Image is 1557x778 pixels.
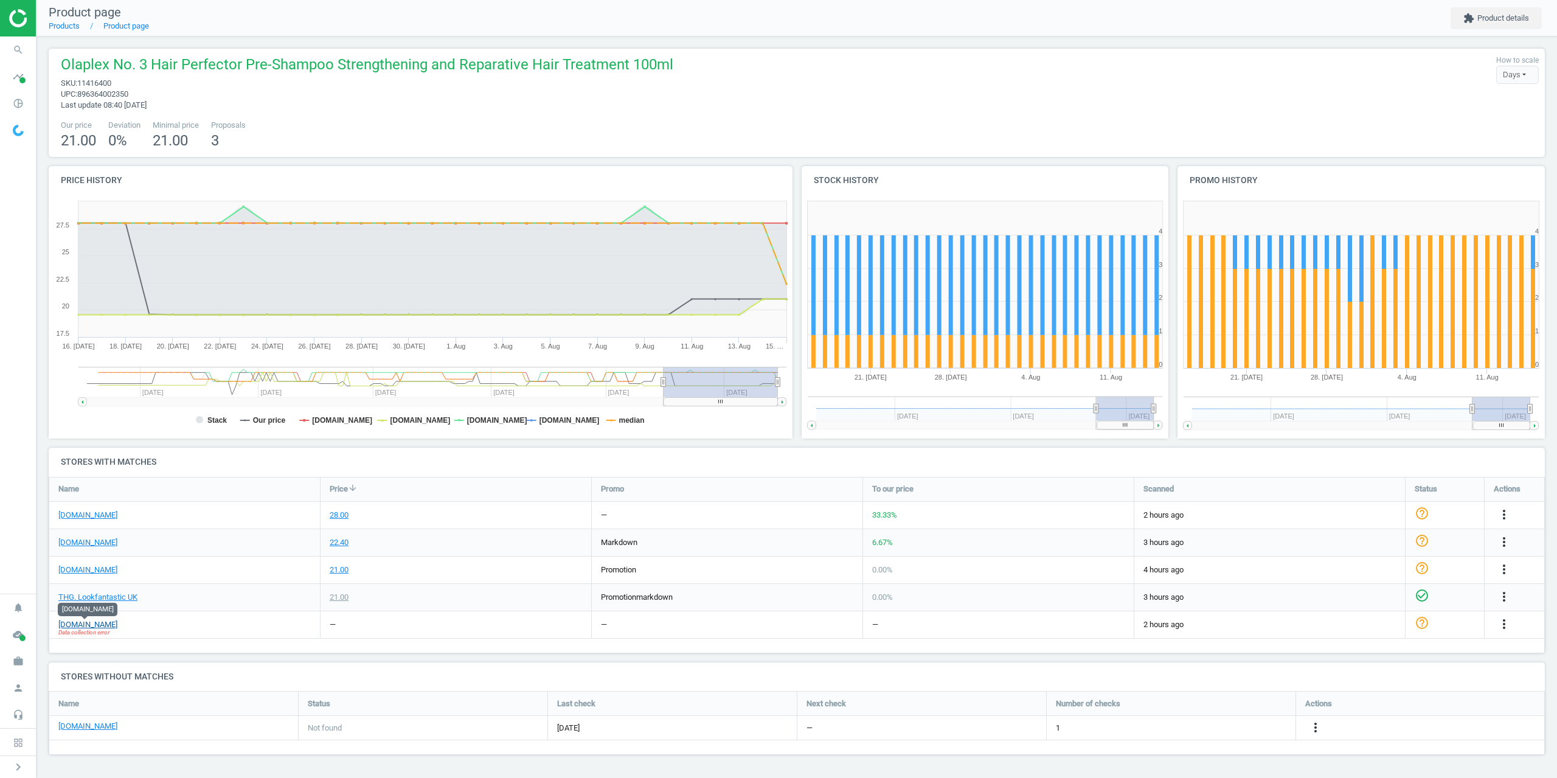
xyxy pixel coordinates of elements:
[1497,589,1511,604] i: more_vert
[58,619,117,630] a: [DOMAIN_NAME]
[601,538,637,547] span: markdown
[601,510,607,521] div: —
[934,373,966,381] tspan: 28. [DATE]
[1535,294,1539,301] text: 2
[1415,506,1429,521] i: help_outline
[872,484,914,495] span: To our price
[1021,373,1040,381] tspan: 4. Aug
[1497,617,1511,633] button: more_vert
[3,759,33,775] button: chevron_right
[1497,507,1511,522] i: more_vert
[1496,55,1539,66] label: How to scale
[1463,13,1474,24] i: extension
[872,592,893,602] span: 0.00 %
[1308,720,1323,736] button: more_vert
[77,78,111,88] span: 11416400
[58,592,137,603] a: THG. Lookfantastic UK
[49,5,121,19] span: Product page
[330,592,349,603] div: 21.00
[345,342,378,350] tspan: 28. [DATE]
[57,276,69,283] text: 22.5
[1497,562,1511,578] button: more_vert
[1535,261,1539,268] text: 3
[62,302,69,310] text: 20
[872,619,878,630] div: —
[619,416,645,425] tspan: median
[1398,373,1417,381] tspan: 4. Aug
[157,342,189,350] tspan: 20. [DATE]
[1497,562,1511,577] i: more_vert
[1143,537,1396,548] span: 3 hours ago
[1497,589,1511,605] button: more_vert
[766,342,783,350] tspan: 15. …
[57,221,69,229] text: 27.5
[1415,561,1429,575] i: help_outline
[1159,361,1162,368] text: 0
[61,120,96,131] span: Our price
[153,132,188,149] span: 21.00
[872,538,893,547] span: 6.67 %
[211,120,246,131] span: Proposals
[7,38,30,61] i: search
[9,9,95,27] img: ajHJNr6hYgQAAAAASUVORK5CYII=
[1177,166,1545,195] h4: Promo history
[1476,373,1499,381] tspan: 11. Aug
[308,723,342,734] span: Not found
[7,703,30,726] i: headset_mic
[1159,261,1162,268] text: 3
[58,537,117,548] a: [DOMAIN_NAME]
[1143,619,1396,630] span: 2 hours ago
[1056,698,1120,709] span: Number of checks
[312,416,372,425] tspan: [DOMAIN_NAME]
[108,132,127,149] span: 0 %
[1308,720,1323,735] i: more_vert
[1451,7,1542,29] button: extensionProduct details
[1100,373,1122,381] tspan: 11. Aug
[588,342,607,350] tspan: 7. Aug
[57,330,69,337] text: 17.5
[207,416,227,425] tspan: Stack
[330,510,349,521] div: 28.00
[211,132,219,149] span: 3
[1159,227,1162,235] text: 4
[1143,484,1174,495] span: Scanned
[557,698,595,709] span: Last check
[7,596,30,619] i: notifications
[58,603,117,616] div: [DOMAIN_NAME]
[58,484,79,495] span: Name
[1415,533,1429,548] i: help_outline
[1311,373,1343,381] tspan: 28. [DATE]
[601,565,636,574] span: promotion
[636,592,673,602] span: markdown
[1497,507,1511,523] button: more_vert
[7,623,30,646] i: cloud_done
[601,592,636,602] span: promotion
[253,416,286,425] tspan: Our price
[1159,294,1162,301] text: 2
[494,342,513,350] tspan: 3. Aug
[1143,510,1396,521] span: 2 hours ago
[108,120,140,131] span: Deviation
[13,125,24,136] img: wGWNvw8QSZomAAAAABJRU5ErkJggg==
[1415,616,1429,630] i: help_outline
[58,721,117,732] a: [DOMAIN_NAME]
[681,342,703,350] tspan: 11. Aug
[1497,535,1511,549] i: more_vert
[1497,617,1511,631] i: more_vert
[1494,484,1521,495] span: Actions
[330,537,349,548] div: 22.40
[1535,227,1539,235] text: 4
[58,628,109,637] span: Data collection error
[541,342,560,350] tspan: 5. Aug
[601,484,624,495] span: Promo
[330,564,349,575] div: 21.00
[855,373,887,381] tspan: 21. [DATE]
[7,650,30,673] i: work
[61,78,77,88] span: sku :
[103,21,149,30] a: Product page
[728,342,751,350] tspan: 13. Aug
[58,564,117,575] a: [DOMAIN_NAME]
[806,698,846,709] span: Next check
[330,484,348,495] span: Price
[1497,535,1511,551] button: more_vert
